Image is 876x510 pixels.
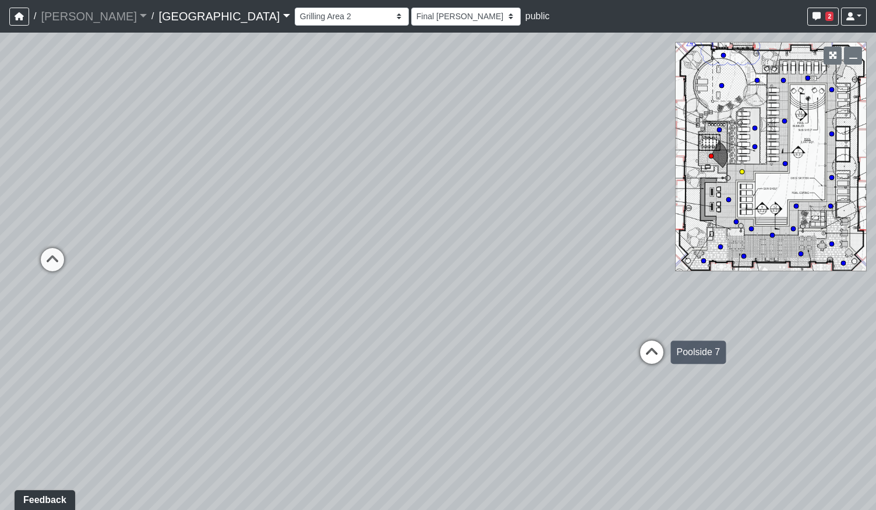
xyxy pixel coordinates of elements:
span: public [525,11,550,21]
button: 2 [807,8,839,26]
a: [GEOGRAPHIC_DATA] [158,5,289,28]
iframe: Ybug feedback widget [9,487,77,510]
div: Poolside 7 [671,341,726,364]
span: / [147,5,158,28]
span: 2 [825,12,833,21]
a: [PERSON_NAME] [41,5,147,28]
span: / [29,5,41,28]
